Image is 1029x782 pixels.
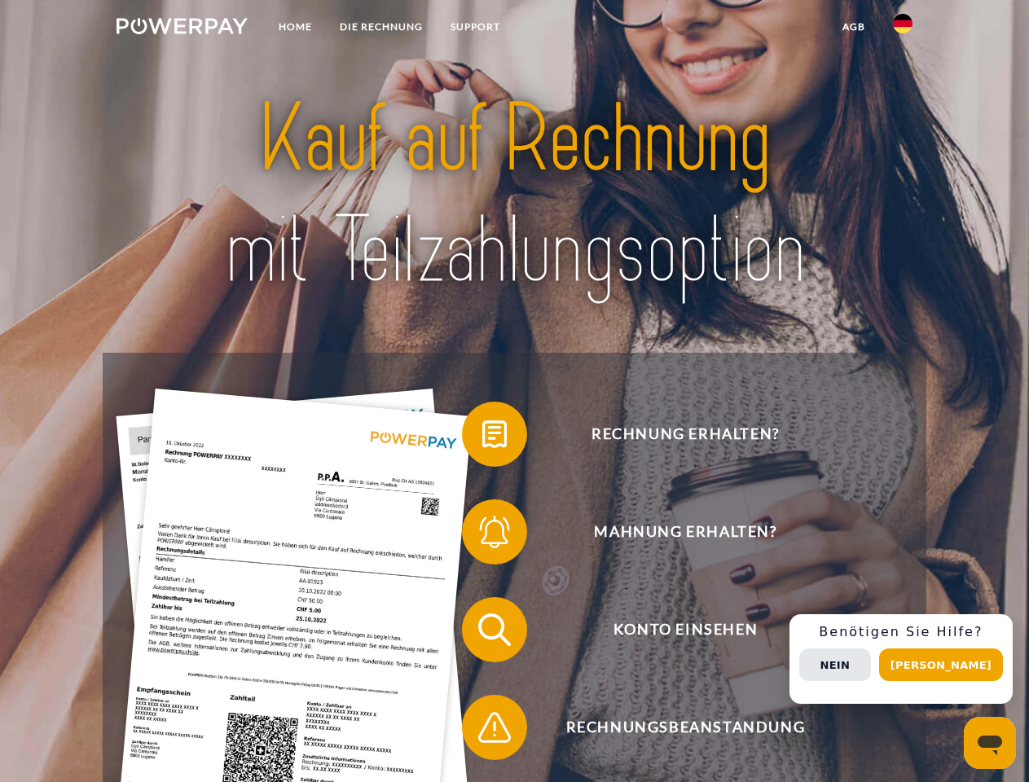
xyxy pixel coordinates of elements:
img: qb_search.svg [474,609,515,650]
img: qb_bell.svg [474,512,515,552]
button: Rechnungsbeanstandung [462,695,886,760]
button: Nein [799,648,871,681]
img: de [893,14,912,33]
img: title-powerpay_de.svg [156,78,873,312]
span: Rechnung erhalten? [486,402,885,467]
button: Konto einsehen [462,597,886,662]
img: logo-powerpay-white.svg [117,18,248,34]
a: DIE RECHNUNG [326,12,437,42]
span: Mahnung erhalten? [486,499,885,565]
a: agb [829,12,879,42]
a: Home [265,12,326,42]
button: [PERSON_NAME] [879,648,1003,681]
div: Schnellhilfe [789,614,1013,704]
button: Mahnung erhalten? [462,499,886,565]
h3: Benötigen Sie Hilfe? [799,624,1003,640]
span: Konto einsehen [486,597,885,662]
a: SUPPORT [437,12,514,42]
iframe: Schaltfläche zum Öffnen des Messaging-Fensters [964,717,1016,769]
span: Rechnungsbeanstandung [486,695,885,760]
img: qb_warning.svg [474,707,515,748]
button: Rechnung erhalten? [462,402,886,467]
img: qb_bill.svg [474,414,515,455]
